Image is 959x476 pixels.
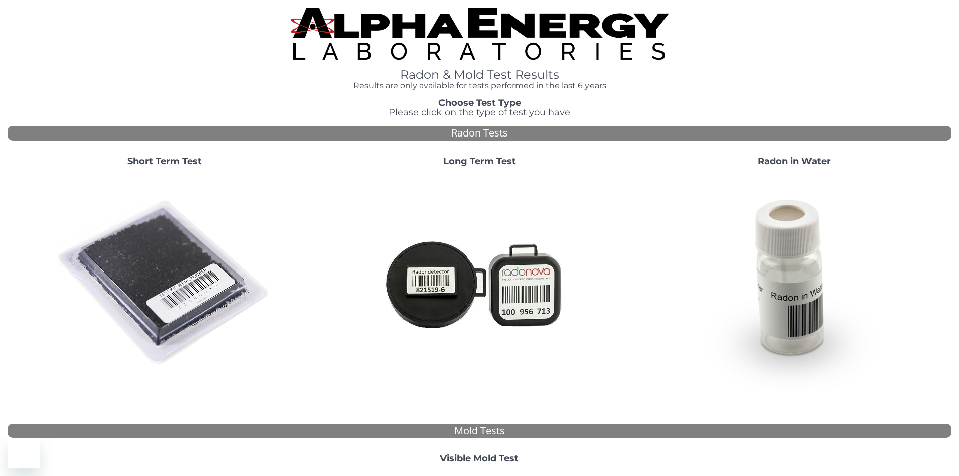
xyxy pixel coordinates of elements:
strong: Radon in Water [758,156,831,167]
h1: Radon & Mold Test Results [291,68,669,81]
img: RadoninWater.jpg [686,175,902,391]
img: ShortTerm.jpg [56,175,273,391]
strong: Short Term Test [127,156,202,167]
img: TightCrop.jpg [291,8,669,60]
strong: Choose Test Type [438,97,521,108]
strong: Long Term Test [443,156,516,167]
span: Please click on the type of test you have [389,107,570,118]
div: Radon Tests [8,126,951,141]
h4: Results are only available for tests performed in the last 6 years [291,81,669,90]
div: Mold Tests [8,424,951,438]
strong: Visible Mold Test [440,453,519,464]
iframe: Button to launch messaging window [8,436,40,468]
img: Radtrak2vsRadtrak3.jpg [371,175,587,391]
